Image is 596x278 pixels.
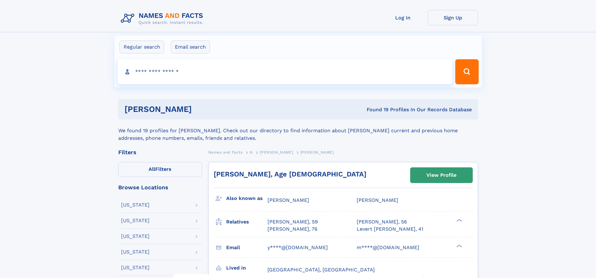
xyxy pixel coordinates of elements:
[226,193,267,204] h3: Also known as
[267,226,318,233] a: [PERSON_NAME], 76
[120,40,164,54] label: Regular search
[260,150,293,155] span: [PERSON_NAME]
[455,218,462,223] div: ❯
[357,226,423,233] a: Levert [PERSON_NAME], 41
[118,59,453,84] input: search input
[267,267,375,273] span: [GEOGRAPHIC_DATA], [GEOGRAPHIC_DATA]
[149,166,155,172] span: All
[455,59,478,84] button: Search Button
[250,150,253,155] span: N
[357,218,407,225] a: [PERSON_NAME], 56
[121,202,150,207] div: [US_STATE]
[455,244,462,248] div: ❯
[171,40,210,54] label: Email search
[250,148,253,156] a: N
[357,197,398,203] span: [PERSON_NAME]
[426,168,456,182] div: View Profile
[279,106,472,113] div: Found 19 Profiles In Our Records Database
[121,218,150,223] div: [US_STATE]
[125,105,279,113] h1: [PERSON_NAME]
[226,242,267,253] h3: Email
[118,149,202,155] div: Filters
[121,265,150,270] div: [US_STATE]
[378,10,428,25] a: Log In
[300,150,334,155] span: [PERSON_NAME]
[226,217,267,227] h3: Relatives
[118,162,202,177] label: Filters
[410,168,472,183] a: View Profile
[214,170,366,178] a: [PERSON_NAME], Age [DEMOGRAPHIC_DATA]
[428,10,478,25] a: Sign Up
[118,185,202,190] div: Browse Locations
[267,218,318,225] a: [PERSON_NAME], 59
[208,148,243,156] a: Names and Facts
[267,197,309,203] span: [PERSON_NAME]
[118,119,478,142] div: We found 19 profiles for [PERSON_NAME]. Check out our directory to find information about [PERSON...
[226,263,267,273] h3: Lived in
[121,249,150,254] div: [US_STATE]
[118,10,208,27] img: Logo Names and Facts
[121,234,150,239] div: [US_STATE]
[260,148,293,156] a: [PERSON_NAME]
